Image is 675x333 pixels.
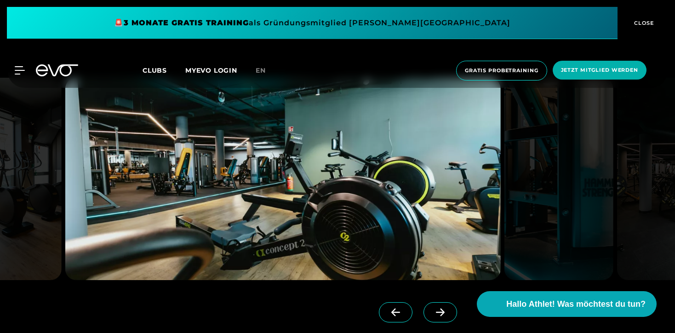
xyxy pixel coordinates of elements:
a: Gratis Probetraining [453,61,550,80]
span: en [256,66,266,75]
button: CLOSE [618,7,668,39]
a: en [256,65,277,76]
a: Jetzt Mitglied werden [550,61,649,80]
a: Clubs [143,66,185,75]
a: MYEVO LOGIN [185,66,237,75]
span: CLOSE [632,19,654,27]
span: Clubs [143,66,167,75]
span: Jetzt Mitglied werden [561,66,638,74]
img: evofitness [504,78,613,280]
img: evofitness [65,78,501,280]
span: Hallo Athlet! Was möchtest du tun? [506,298,646,310]
button: Hallo Athlet! Was möchtest du tun? [477,291,657,317]
span: Gratis Probetraining [465,67,538,75]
